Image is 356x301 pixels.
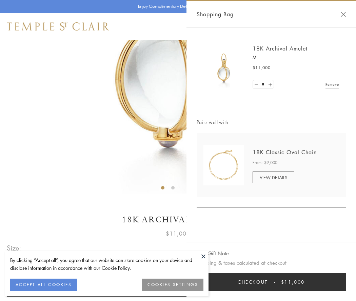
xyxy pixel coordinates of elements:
[142,279,203,291] button: COOKIES SETTINGS
[253,54,339,61] p: M
[253,80,260,89] a: Set quantity to 0
[203,145,244,185] img: N88865-OV18
[197,10,234,19] span: Shopping Bag
[266,80,273,89] a: Set quantity to 2
[7,214,349,226] h1: 18K Archival Amulet
[166,229,190,238] span: $11,000
[253,148,317,156] a: 18K Classic Oval Chain
[7,22,109,31] img: Temple St. Clair
[253,64,271,71] span: $11,000
[325,81,339,88] a: Remove
[238,278,268,286] span: Checkout
[138,3,215,10] p: Enjoy Complimentary Delivery & Returns
[253,159,277,166] span: From: $9,000
[253,172,294,183] a: VIEW DETAILS
[10,279,77,291] button: ACCEPT ALL COOKIES
[197,118,346,126] span: Pairs well with
[281,278,305,286] span: $11,000
[197,249,229,258] button: Add Gift Note
[253,45,308,52] a: 18K Archival Amulet
[10,256,203,272] div: By clicking “Accept all”, you agree that our website can store cookies on your device and disclos...
[341,12,346,17] button: Close Shopping Bag
[197,259,346,267] p: Shipping & taxes calculated at checkout
[7,242,22,254] span: Size:
[203,47,244,88] img: 18K Archival Amulet
[260,174,287,181] span: VIEW DETAILS
[197,273,346,291] button: Checkout $11,000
